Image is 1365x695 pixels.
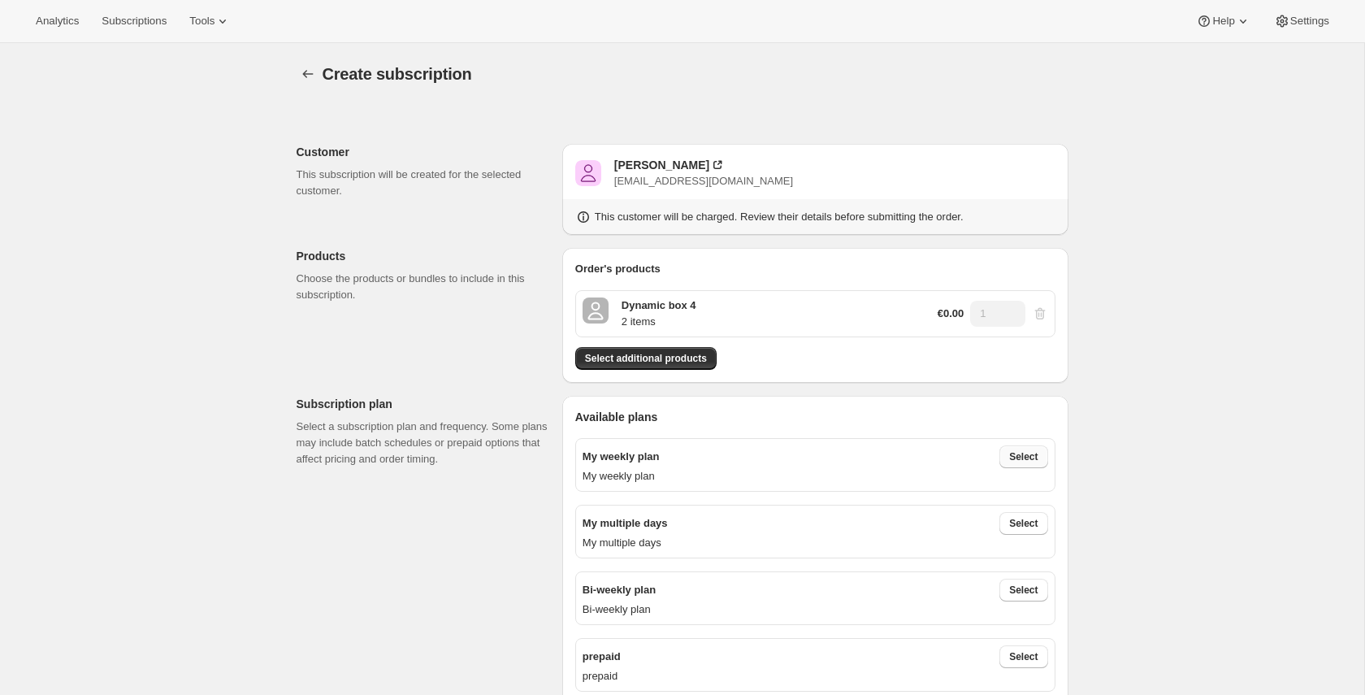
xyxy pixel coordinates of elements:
[999,512,1047,535] button: Select
[583,468,1048,484] p: My weekly plan
[297,271,549,303] p: Choose the products or bundles to include in this subscription.
[297,144,549,160] p: Customer
[297,167,549,199] p: This subscription will be created for the selected customer.
[180,10,240,33] button: Tools
[92,10,176,33] button: Subscriptions
[595,209,964,225] p: This customer will be charged. Review their details before submitting the order.
[26,10,89,33] button: Analytics
[938,306,964,322] p: €0.00
[585,352,707,365] span: Select additional products
[614,157,709,173] div: [PERSON_NAME]
[583,668,1048,684] p: prepaid
[999,579,1047,602] button: Select
[575,347,717,370] button: Select additional products
[575,160,601,186] span: Pablo Gumilla
[999,645,1047,668] button: Select
[575,263,661,275] span: Order's products
[1009,517,1038,530] span: Select
[575,409,657,425] span: Available plans
[622,314,696,330] p: 2 items
[297,419,549,467] p: Select a subscription plan and frequency. Some plans may include batch schedules or prepaid optio...
[1212,15,1234,28] span: Help
[297,248,549,264] p: Products
[583,582,656,598] p: Bi-weekly plan
[583,649,621,665] p: prepaid
[1009,450,1038,463] span: Select
[583,535,1048,551] p: My multiple days
[297,396,549,412] p: Subscription plan
[999,445,1047,468] button: Select
[102,15,167,28] span: Subscriptions
[583,298,609,324] span: 2 items
[1009,584,1038,597] span: Select
[614,175,793,187] span: [EMAIL_ADDRESS][DOMAIN_NAME]
[1264,10,1339,33] button: Settings
[1290,15,1329,28] span: Settings
[323,65,472,83] span: Create subscription
[622,298,696,314] p: Dynamic box 4
[189,15,214,28] span: Tools
[36,15,79,28] span: Analytics
[583,515,668,532] p: My multiple days
[583,602,1048,618] p: Bi-weekly plan
[1009,650,1038,663] span: Select
[1186,10,1260,33] button: Help
[583,449,660,465] p: My weekly plan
